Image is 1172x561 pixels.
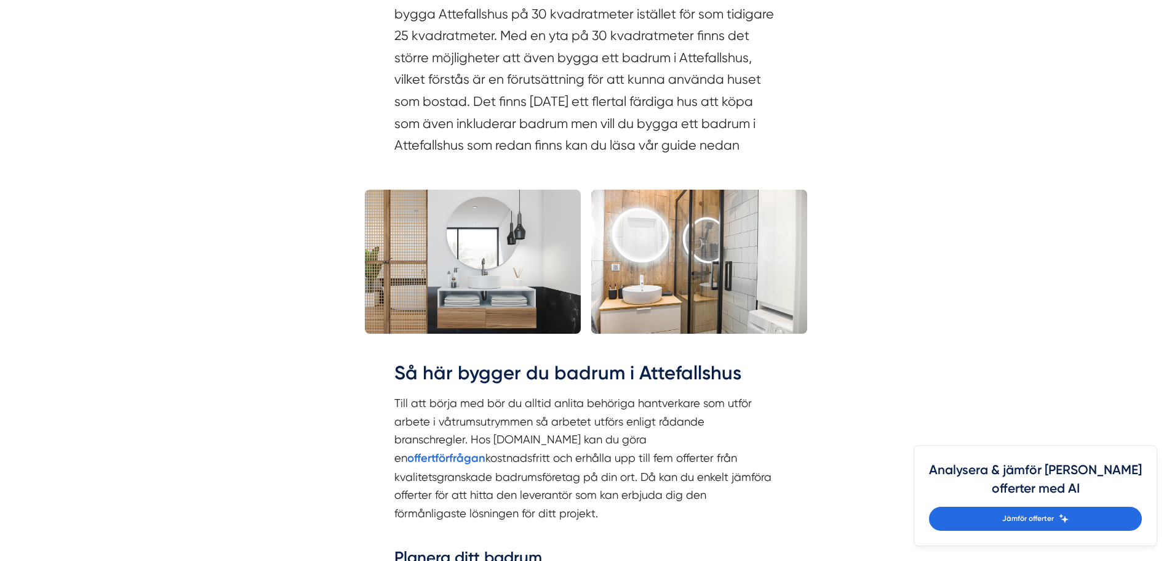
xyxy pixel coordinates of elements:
[407,451,485,465] strong: offertförfrågan
[591,190,808,334] img: Mindre badrum + tvättmaskin
[929,461,1142,507] h4: Analysera & jämför [PERSON_NAME] offerter med AI
[929,507,1142,531] a: Jämför offerter
[407,451,485,464] a: offertförfrågan
[394,360,778,394] h2: Så här bygger du badrum i Attefallshus
[394,394,778,541] p: Till att börja med bör du alltid anlita behöriga hantverkare som utför arbete i våtrumsutrymmen s...
[1002,513,1054,525] span: Jämför offerter
[365,190,581,334] img: Badrum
